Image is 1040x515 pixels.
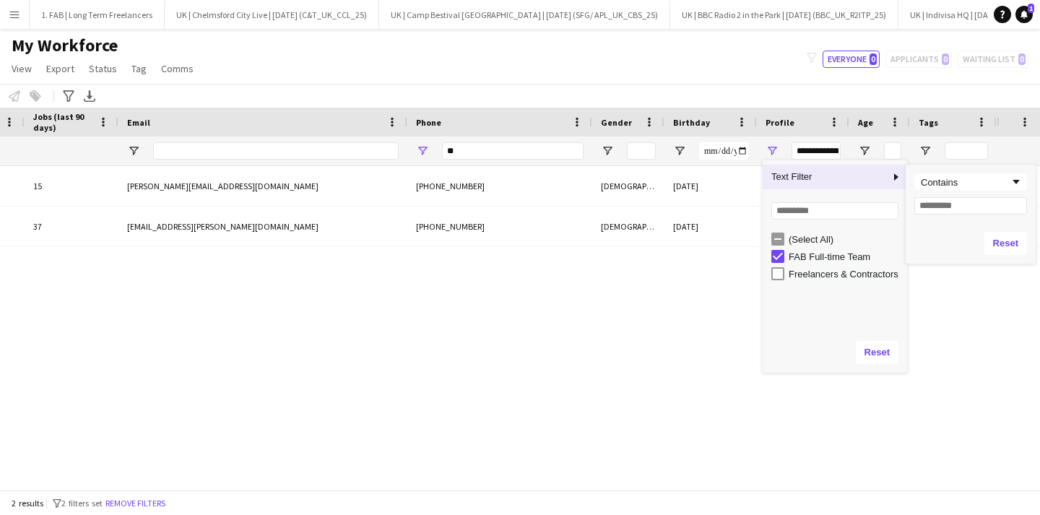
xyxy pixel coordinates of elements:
div: Filtering operator [914,173,1027,191]
app-action-btn: Export XLSX [81,87,98,105]
span: My Workforce [12,35,118,56]
div: [DEMOGRAPHIC_DATA] [592,166,664,206]
span: Age [858,117,873,128]
span: 1 [1028,4,1034,13]
div: [EMAIL_ADDRESS][PERSON_NAME][DOMAIN_NAME] [118,207,407,246]
a: Tag [126,59,152,78]
input: Email Filter Input [153,142,399,160]
button: Open Filter Menu [673,144,686,157]
div: [PHONE_NUMBER] [407,166,592,206]
button: Open Filter Menu [766,144,779,157]
span: Email [127,117,150,128]
div: SubMenu [906,165,1036,264]
button: UK | Chelmsford City Live | [DATE] (C&T_UK_CCL_25) [165,1,379,29]
span: Text Filter [763,165,890,189]
span: Gender [601,117,632,128]
div: Contains [921,177,1010,188]
span: 0 [870,53,877,65]
div: FAB Full-time Team [757,166,849,206]
div: [PHONE_NUMBER] [407,207,592,246]
button: Open Filter Menu [858,144,871,157]
span: Status [89,62,117,75]
button: 1. FAB | Long Term Freelancers [30,1,165,29]
div: Filter List [763,230,907,282]
span: Jobs (last 90 days) [33,111,92,133]
input: Gender Filter Input [627,142,656,160]
input: Filter Value [914,197,1027,215]
span: 2 filters set [61,498,103,508]
span: Export [46,62,74,75]
div: [DEMOGRAPHIC_DATA] [592,207,664,246]
button: Reset [984,232,1027,255]
div: FAB Full-time Team [789,251,903,262]
span: Tag [131,62,147,75]
button: Open Filter Menu [601,144,614,157]
div: 37 [25,207,118,246]
button: Remove filters [103,495,168,511]
input: Tags Filter Input [945,142,988,160]
span: Profile [766,117,794,128]
div: (Select All) [789,234,903,245]
button: Open Filter Menu [127,144,140,157]
button: UK | Camp Bestival [GEOGRAPHIC_DATA] | [DATE] (SFG/ APL_UK_CBS_25) [379,1,670,29]
button: Open Filter Menu [416,144,429,157]
span: View [12,62,32,75]
div: [DATE] [664,207,757,246]
div: Freelancers & Contractors [789,269,903,280]
button: Open Filter Menu [919,144,932,157]
div: 15 [25,166,118,206]
a: Status [83,59,123,78]
span: Comms [161,62,194,75]
input: Search filter values [771,202,898,220]
a: 1 [1015,6,1033,23]
div: Column Filter [763,160,907,373]
button: Everyone0 [823,51,880,68]
a: Export [40,59,80,78]
div: FAB Full-time Team [757,207,849,246]
input: Birthday Filter Input [699,142,748,160]
button: Reset [856,341,898,364]
span: Phone [416,117,441,128]
input: Age Filter Input [884,142,901,160]
span: Tags [919,117,938,128]
a: View [6,59,38,78]
div: [DATE] [664,166,757,206]
input: Phone Filter Input [442,142,584,160]
a: Comms [155,59,199,78]
button: UK | BBC Radio 2 in the Park | [DATE] (BBC_UK_R2ITP_25) [670,1,898,29]
span: Birthday [673,117,710,128]
app-action-btn: Advanced filters [60,87,77,105]
div: [PERSON_NAME][EMAIL_ADDRESS][DOMAIN_NAME] [118,166,407,206]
